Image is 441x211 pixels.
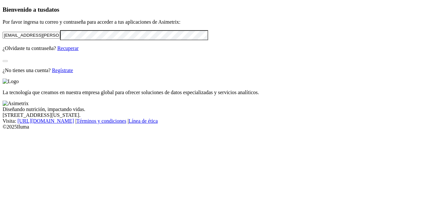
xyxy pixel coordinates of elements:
[129,118,158,124] a: Línea de ética
[3,124,438,130] div: © 2025 Iluma
[52,68,73,73] a: Regístrate
[57,45,79,51] a: Recuperar
[76,118,126,124] a: Términos y condiciones
[3,45,438,51] p: ¿Olvidaste tu contraseña?
[3,118,438,124] div: Visita : | |
[3,32,60,39] input: Tu correo
[3,68,438,73] p: ¿No tienes una cuenta?
[3,112,438,118] div: [STREET_ADDRESS][US_STATE].
[3,101,29,106] img: Asimetrix
[3,90,438,95] p: La tecnología que creamos en nuestra empresa global para ofrecer soluciones de datos especializad...
[18,118,74,124] a: [URL][DOMAIN_NAME]
[45,6,59,13] span: datos
[3,106,438,112] div: Diseñando nutrición, impactando vidas.
[3,79,19,84] img: Logo
[3,19,438,25] p: Por favor ingresa tu correo y contraseña para acceder a tus aplicaciones de Asimetrix:
[3,6,438,13] h3: Bienvenido a tus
